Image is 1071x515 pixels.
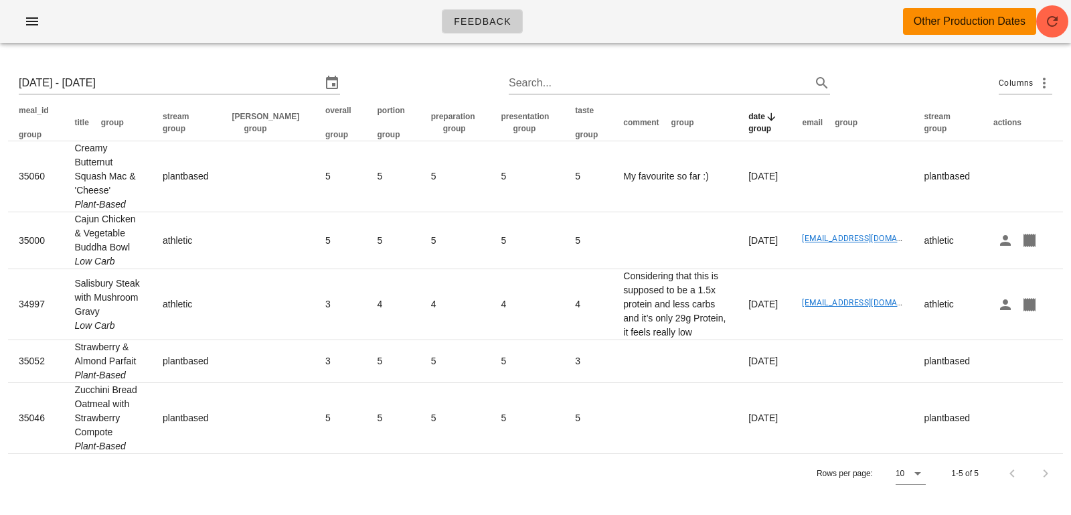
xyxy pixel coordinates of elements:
span: title [75,118,89,127]
td: 4 [420,269,491,340]
td: 5 [367,212,420,269]
td: Creamy Butternut Squash Mac & 'Cheese' [64,141,153,212]
td: 5 [420,340,491,383]
span: [PERSON_NAME] [232,112,300,121]
td: plantbased [152,383,222,453]
th: presentation: Not sorted. Activate to sort ascending. [490,104,564,141]
td: My favourite so far :) [612,141,738,212]
td: 5 [490,340,564,383]
span: group [244,124,267,133]
td: 5 [564,383,612,453]
th: actions [983,104,1063,141]
td: Strawberry & Almond Parfait [64,340,153,383]
span: Columns [999,76,1034,90]
span: group [835,118,857,127]
i: Low Carb [75,320,115,331]
td: plantbased [152,141,222,212]
span: group [101,118,124,127]
td: Considering that this is supposed to be a 1.5x protein and less carbs and it’s only 29g Protein, ... [612,269,738,340]
td: plantbased [152,340,222,383]
span: group [378,130,400,139]
th: portion: Not sorted. Activate to sort ascending. [367,104,420,141]
td: 5 [420,212,491,269]
span: email [802,118,823,127]
td: athletic [913,212,983,269]
span: portion [378,106,405,115]
span: overall [325,106,351,115]
td: 35052 [8,340,64,383]
td: 3 [564,340,612,383]
span: date [748,112,765,121]
th: overall: Not sorted. Activate to sort ascending. [315,104,367,141]
td: [DATE] [738,141,791,212]
td: [DATE] [738,340,791,383]
td: 5 [315,212,367,269]
td: plantbased [913,383,983,453]
td: athletic [152,269,222,340]
a: [EMAIL_ADDRESS][DOMAIN_NAME] [802,234,935,243]
a: Feedback [442,9,523,33]
th: email: Not sorted. Activate to sort ascending. [791,104,913,141]
div: Columns [999,72,1052,94]
span: group [671,118,694,127]
td: 35000 [8,212,64,269]
td: 5 [490,383,564,453]
span: group [748,124,771,133]
td: 34997 [8,269,64,340]
span: group [325,130,348,139]
td: [DATE] [738,269,791,340]
td: Salisbury Steak with Mushroom Gravy [64,269,153,340]
div: 1-5 of 5 [951,467,979,480]
td: 5 [367,383,420,453]
span: comment [623,118,659,127]
span: group [924,124,946,133]
th: title: Not sorted. Activate to sort ascending. [64,104,153,141]
td: 4 [564,269,612,340]
th: preparation: Not sorted. Activate to sort ascending. [420,104,491,141]
span: group [19,130,42,139]
td: athletic [152,212,222,269]
span: meal_id [19,106,49,115]
td: 5 [490,212,564,269]
td: 5 [420,383,491,453]
td: 35060 [8,141,64,212]
span: taste [575,106,594,115]
td: 3 [315,269,367,340]
th: tod: Not sorted. Activate to sort ascending. [222,104,315,141]
td: [DATE] [738,212,791,269]
td: 5 [420,141,491,212]
span: presentation [501,112,549,121]
span: group [513,124,535,133]
td: plantbased [913,141,983,212]
div: Other Production Dates [914,13,1025,29]
th: comment: Not sorted. Activate to sort ascending. [612,104,738,141]
i: Plant-Based [75,199,126,210]
td: 3 [315,340,367,383]
td: [DATE] [738,383,791,453]
span: actions [993,118,1021,127]
span: Feedback [453,16,511,27]
span: group [575,130,598,139]
th: meal_id: Not sorted. Activate to sort ascending. [8,104,64,141]
td: 5 [367,340,420,383]
span: group [163,124,185,133]
th: date: Sorted descending. Activate to remove sorting. [738,104,791,141]
a: [EMAIL_ADDRESS][DOMAIN_NAME] [802,298,935,307]
div: 10Rows per page: [896,463,926,484]
div: Rows per page: [817,454,926,493]
td: 4 [367,269,420,340]
td: 5 [490,141,564,212]
td: plantbased [913,340,983,383]
td: 4 [490,269,564,340]
th: taste: Not sorted. Activate to sort ascending. [564,104,612,141]
td: Zucchini Bread Oatmeal with Strawberry Compote [64,383,153,453]
span: stream [924,112,950,121]
th: stream: Not sorted. Activate to sort ascending. [913,104,983,141]
td: 5 [564,141,612,212]
td: 5 [367,141,420,212]
td: 35046 [8,383,64,453]
span: stream [163,112,189,121]
td: Cajun Chicken & Vegetable Buddha Bowl [64,212,153,269]
div: 10 [896,467,904,480]
i: Plant-Based [75,441,126,451]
